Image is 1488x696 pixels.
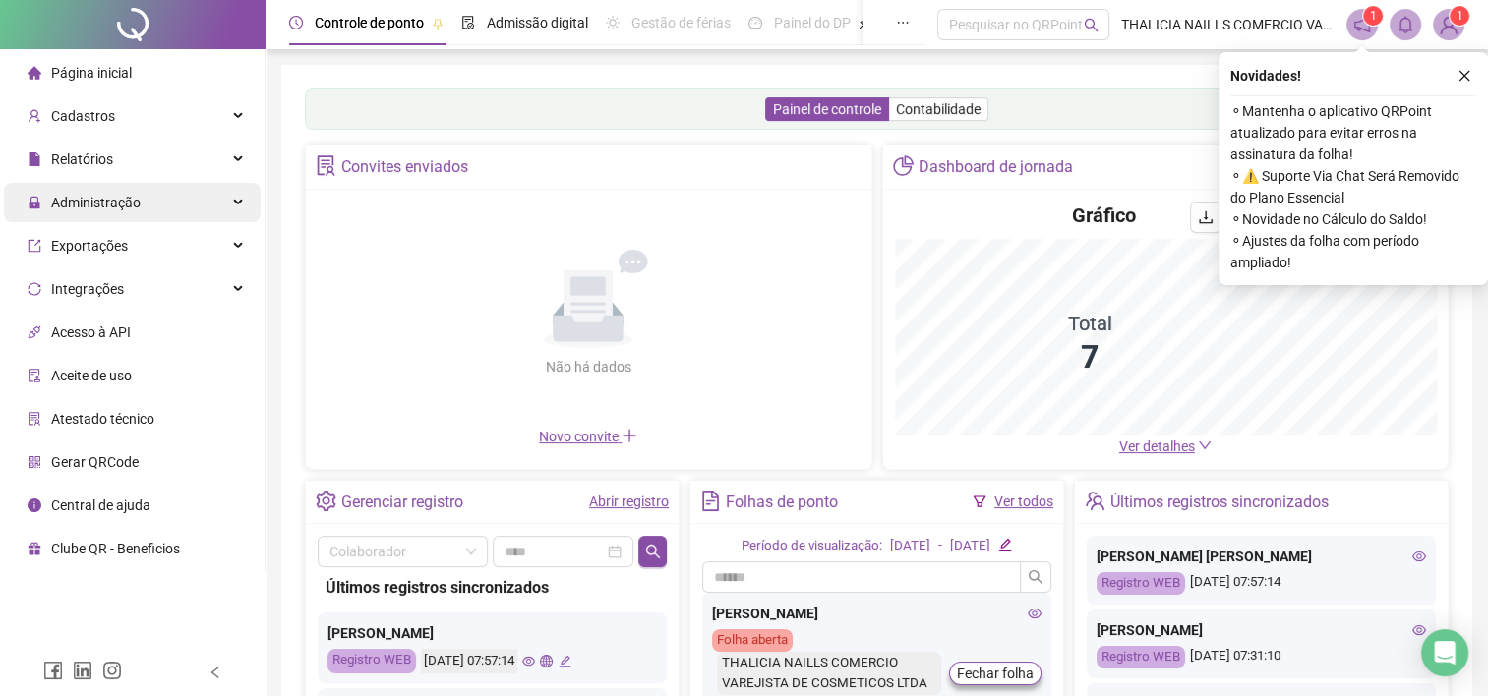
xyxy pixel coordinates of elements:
[1434,10,1463,39] img: 87548
[326,575,659,600] div: Últimos registros sincronizados
[896,101,981,117] span: Contabilidade
[51,281,124,297] span: Integrações
[28,152,41,166] span: file
[341,486,463,519] div: Gerenciar registro
[1072,202,1136,229] h4: Gráfico
[1198,209,1214,225] span: download
[51,195,141,210] span: Administração
[1421,629,1468,676] div: Open Intercom Messenger
[890,536,930,556] div: [DATE]
[742,536,882,556] div: Período de visualização:
[1110,486,1329,519] div: Últimos registros sincronizados
[1363,6,1383,26] sup: 1
[1084,18,1099,32] span: search
[919,150,1073,184] div: Dashboard de jornada
[289,16,303,29] span: clock-circle
[51,324,131,340] span: Acesso à API
[327,622,657,644] div: [PERSON_NAME]
[1028,607,1042,620] span: eye
[539,429,637,444] span: Novo convite
[1397,16,1414,33] span: bell
[950,536,990,556] div: [DATE]
[1230,100,1476,165] span: ⚬ Mantenha o aplicativo QRPoint atualizado para evitar erros na assinatura da folha!
[1085,491,1105,511] span: team
[1230,230,1476,273] span: ⚬ Ajustes da folha com período ampliado!
[712,629,793,652] div: Folha aberta
[712,603,1042,624] div: [PERSON_NAME]
[51,238,128,254] span: Exportações
[1230,208,1476,230] span: ⚬ Novidade no Cálculo do Saldo!
[51,541,180,556] span: Clube QR - Beneficios
[645,544,661,559] span: search
[316,491,336,511] span: setting
[28,282,41,296] span: sync
[1370,9,1377,23] span: 1
[461,16,475,29] span: file-done
[973,494,986,508] span: filter
[498,356,679,377] div: Não há dados
[1028,569,1043,585] span: search
[1097,546,1426,567] div: [PERSON_NAME] [PERSON_NAME]
[896,16,910,29] span: ellipsis
[51,151,113,167] span: Relatórios
[622,428,637,443] span: plus
[1097,646,1426,668] div: [DATE] 07:31:10
[421,649,517,673] div: [DATE] 07:57:14
[606,16,620,29] span: sun
[28,239,41,253] span: export
[773,101,881,117] span: Painel de controle
[28,196,41,209] span: lock
[28,325,41,339] span: api
[28,498,41,512] span: info-circle
[51,368,132,383] span: Aceite de uso
[341,150,468,184] div: Convites enviados
[522,655,535,667] span: eye
[51,497,150,513] span: Central de ajuda
[938,536,942,556] div: -
[893,155,914,176] span: pie-chart
[1097,619,1426,641] div: [PERSON_NAME]
[774,15,851,30] span: Painel do DP
[28,109,41,123] span: user-add
[1450,6,1469,26] sup: Atualize o seu contato no menu Meus Dados
[1119,438,1195,454] span: Ver detalhes
[432,18,444,29] span: pushpin
[589,493,669,509] a: Abrir registro
[315,15,424,30] span: Controle de ponto
[51,411,154,427] span: Atestado técnico
[102,661,122,680] span: instagram
[1121,14,1335,35] span: THALICIA NAILLS COMERCIO VAREJISTA DE COSMETICOS LTDA
[28,542,41,555] span: gift
[1097,646,1185,668] div: Registro WEB
[631,15,731,30] span: Gestão de férias
[1412,550,1426,563] span: eye
[28,455,41,469] span: qrcode
[1097,572,1185,595] div: Registro WEB
[949,662,1042,685] button: Fechar folha
[726,486,838,519] div: Folhas de ponto
[1230,65,1301,87] span: Novidades !
[1412,623,1426,637] span: eye
[1198,438,1212,452] span: down
[51,454,139,470] span: Gerar QRCode
[28,369,41,382] span: audit
[1458,69,1471,83] span: close
[998,538,1011,551] span: edit
[994,493,1053,509] a: Ver todos
[1119,438,1212,454] a: Ver detalhes down
[1097,572,1426,595] div: [DATE] 07:57:14
[559,655,571,667] span: edit
[51,65,132,81] span: Página inicial
[28,66,41,80] span: home
[717,652,941,695] div: THALICIA NAILLS COMERCIO VAREJISTA DE COSMETICOS LTDA
[748,16,762,29] span: dashboard
[487,15,588,30] span: Admissão digital
[540,655,553,667] span: global
[327,649,416,673] div: Registro WEB
[1230,165,1476,208] span: ⚬ ⚠️ Suporte Via Chat Será Removido do Plano Essencial
[1353,16,1371,33] span: notification
[957,663,1034,684] span: Fechar folha
[316,155,336,176] span: solution
[208,666,222,679] span: left
[700,491,721,511] span: file-text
